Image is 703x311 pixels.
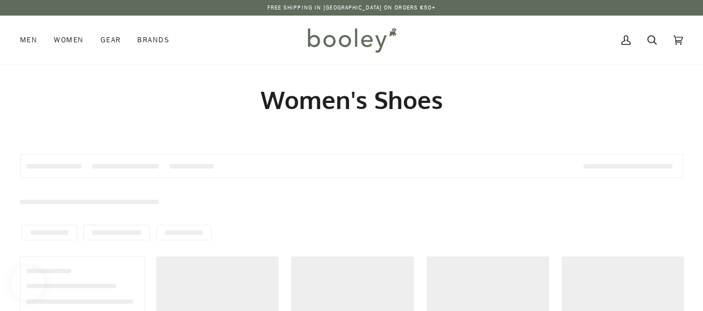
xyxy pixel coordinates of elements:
a: Men [20,16,46,65]
h1: Women's Shoes [20,85,683,115]
span: Women [54,34,83,46]
span: Gear [101,34,121,46]
a: Brands [129,16,178,65]
a: Gear [92,16,129,65]
a: Women [46,16,92,65]
span: Men [20,34,37,46]
span: Brands [137,34,169,46]
iframe: Button to open loyalty program pop-up [11,266,44,300]
img: Booley [303,24,400,56]
p: Free Shipping in [GEOGRAPHIC_DATA] on Orders €50+ [267,3,436,12]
